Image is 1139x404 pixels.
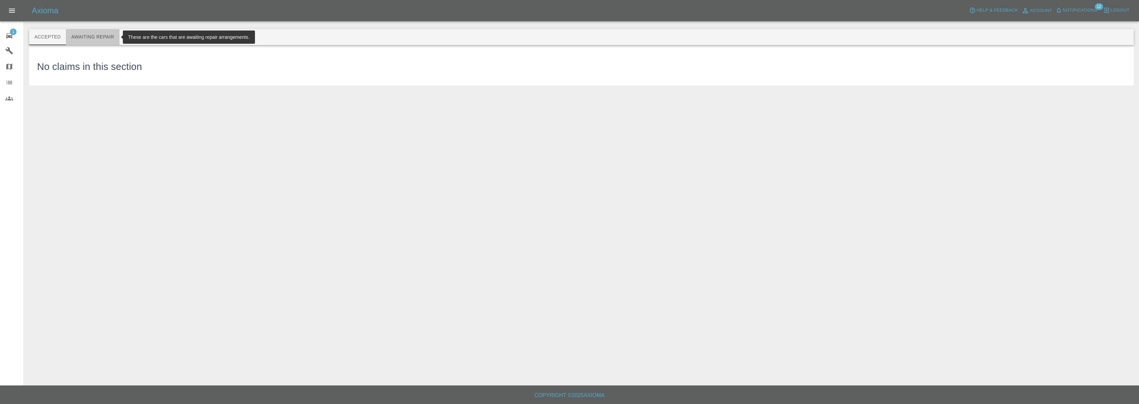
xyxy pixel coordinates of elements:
button: Awaiting Repair [66,29,119,45]
button: Notifications [1054,5,1099,16]
h3: No claims in this section [37,60,142,74]
span: Help & Feedback [976,7,1018,14]
span: Account [1030,7,1052,15]
span: Logout [1111,7,1129,14]
button: Repaired [154,29,189,45]
h5: Axioma [32,5,58,16]
a: Account [1020,5,1054,16]
span: 12 [1095,3,1103,10]
button: Logout [1102,5,1131,16]
button: In Repair [120,29,154,45]
h6: Copyright © 2025 Axioma [5,391,1134,400]
span: 1 [10,29,17,35]
button: Help & Feedback [967,5,1019,16]
span: Notifications [1063,7,1097,14]
button: Paid [189,29,219,45]
button: Accepted [29,29,66,45]
button: Open drawer [4,3,20,19]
